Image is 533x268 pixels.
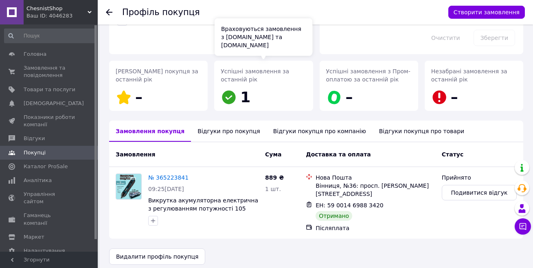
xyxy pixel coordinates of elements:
span: 889 ₴ [265,174,284,181]
button: Створити замовлення [448,6,525,19]
span: Управління сайтом [24,191,75,205]
input: Пошук [4,29,96,43]
span: Подивитися відгук [451,189,507,197]
span: Доставка та оплата [306,151,371,158]
div: Враховуються замовлення з [DOMAIN_NAME] та [DOMAIN_NAME] [215,18,312,56]
span: Відгуки [24,135,45,142]
span: [PERSON_NAME] покупця за останній рік [116,68,198,83]
a: Фото товару [116,174,142,200]
span: Статус [442,151,463,158]
span: Налаштування [24,247,65,255]
a: Викрутка акумуляторна електрична з регулюванням потужності 105 предметів підсвічування кейс для з... [148,197,258,228]
span: Товари та послуги [24,86,75,93]
span: Незабрані замовлення за останній рік [431,68,507,83]
span: Замовлення та повідомлення [24,64,75,79]
span: Головна [24,51,46,58]
button: Чат з покупцем [515,218,531,235]
span: Показники роботи компанії [24,114,75,128]
div: Отримано [316,211,352,221]
span: – [135,89,143,105]
span: Замовлення [116,151,155,158]
a: № 365223841 [148,174,189,181]
div: Замовлення покупця [109,121,191,142]
span: ЕН: 59 0014 6988 3420 [316,202,384,209]
h1: Профіль покупця [122,7,200,17]
div: Нова Пошта [316,174,435,182]
span: Маркет [24,233,44,241]
span: – [346,89,353,105]
span: ChesnistShop [26,5,88,12]
span: Cума [265,151,281,158]
div: Відгуки покупця про компанію [267,121,373,142]
div: Вінниця, №36: просп. [PERSON_NAME][STREET_ADDRESS] [316,182,435,198]
button: Подивитися відгук [442,185,517,200]
div: Ваш ID: 4046283 [26,12,98,20]
span: 09:25[DATE] [148,186,184,192]
div: Відгуки покупця про товари [373,121,471,142]
span: [DEMOGRAPHIC_DATA] [24,100,84,107]
div: Післяплата [316,224,435,232]
span: Каталог ProSale [24,163,68,170]
span: – [451,89,458,105]
span: Покупці [24,149,46,156]
img: Фото товару [116,174,141,199]
span: Успішні замовлення з Пром-оплатою за останній рік [326,68,410,83]
div: Повернутися назад [106,8,112,16]
div: Відгуки про покупця [191,121,266,142]
span: Успішні замовлення за останній рік [221,68,289,83]
span: 1 [240,89,250,105]
span: 1 шт. [265,186,281,192]
span: Гаманець компанії [24,212,75,226]
span: Аналітика [24,177,52,184]
button: Видалити профіль покупця [109,248,205,265]
div: Прийнято [442,174,517,182]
